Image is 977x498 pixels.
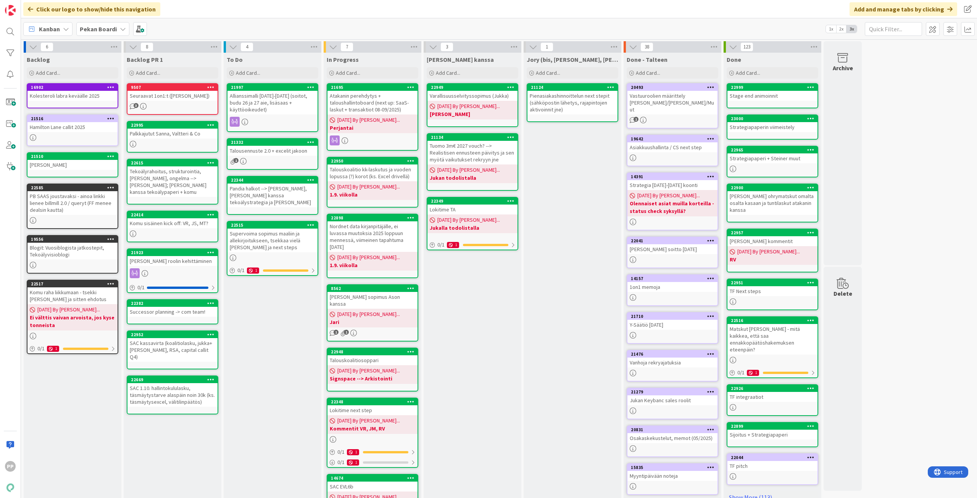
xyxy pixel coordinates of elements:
a: 20493Vastuuroolien määrittely [PERSON_NAME]/[PERSON_NAME]/Muut [627,83,718,129]
div: SAC kassavirta (koalitiolasku, jukka+[PERSON_NAME], RSA, capital callit Q4) [127,338,218,362]
div: 22669 [131,377,218,382]
div: 22951TF Next steps [727,279,817,296]
a: 22516Matskut [PERSON_NAME] - mitä kaikkea, että saa ennakkopäätöshakemuksen eteenpäin?0/11 [727,316,818,378]
div: 22517 [31,281,118,287]
div: 21279 [631,389,717,395]
div: 0/11 [327,447,418,457]
span: [DATE] By [PERSON_NAME]... [337,116,400,124]
div: 22898Nordnet data kirjanpitäjälle, ei luvassa muutoksia 2025 loppuun mennessä, viimeinen tapahtum... [327,214,418,252]
a: 22414Komu sisäinen kick off: VR, JS, MT? [127,211,218,242]
a: 9507Seuraavat 1on1:t ([PERSON_NAME]) [127,83,218,115]
b: Olennaiset asiat muilla korteilla - status check syksyllä? [630,200,715,215]
a: 22965Strategiapaperi + Steiner muut [727,146,818,177]
div: 14157 [627,275,717,282]
a: 22044TF pitch [727,453,818,485]
div: Y-Säätiö [DATE] [627,320,717,330]
div: 22669SAC 1.10. hallintokululasku, täsmäytystarve alaspäin noin 30k (ks. täsmäytysexcel, välitilin... [127,376,218,407]
div: Vastuuroolien määrittely [PERSON_NAME]/[PERSON_NAME]/Muut [627,91,717,114]
div: 21476 [631,351,717,357]
div: 22349Lokitime TA [427,198,518,214]
a: 14391Strategia [DATE]-[DATE] koonti[DATE] By [PERSON_NAME]...Olennaiset asiat muilla korteilla - ... [627,172,718,230]
div: 22044TF pitch [727,454,817,471]
div: 22899 [731,424,817,429]
div: 1on1 memoja [627,282,717,292]
div: 1 [447,242,459,248]
span: Add Card... [636,69,660,76]
a: 22950Talouskoalitio kk-laskutus ja vuoden lopussa (?) korot (ks. Excel drivellä)[DATE] By [PERSON... [327,157,418,208]
div: 141571on1 memoja [627,275,717,292]
div: 22044 [727,454,817,461]
div: 20493Vastuuroolien määrittely [PERSON_NAME]/[PERSON_NAME]/Muut [627,84,717,114]
b: Kommentit VR, JM, RV [330,425,415,432]
div: 21923 [131,250,218,255]
div: 19556 [31,237,118,242]
div: 22999Stage end animoinnit [727,84,817,101]
a: 22515Supervoima sopimus maaliin ja allekirjoitukseen, tsekkaa vielä [PERSON_NAME] ja next steps0/11 [227,221,318,276]
div: 23000 [731,116,817,121]
span: 0 / 1 [337,458,345,466]
span: Add Card... [236,69,260,76]
div: 21997 [231,85,318,90]
a: 21997Allianssimalli [DATE]-[DATE] (soitot, budu 26 ja 27 aie, lisäsaas + käyttöoikeudet) [227,83,318,132]
div: 1 [347,459,359,466]
div: 0/11 [227,266,318,275]
div: Komu raha liikkumaan - tsekki [PERSON_NAME] ja sitten ehdotus [27,287,118,304]
div: Sijoitus + Strategiapaperi [727,430,817,440]
div: 21332Talousennuste 2.0 + excelit jakoon [227,139,318,156]
div: Lokitime next step [327,405,418,415]
div: [PERSON_NAME] kommentit [727,236,817,246]
a: 16902Kolesteroli labra keväälle 2025 [27,83,118,108]
img: Visit kanbanzone.com [5,5,16,16]
div: Atakanin perehdytys + taloushallintoboard (next up: SaaS-laskut + transaktiot 08-09/2025) [327,91,418,114]
div: 22585 [31,185,118,190]
div: Talouskoalitiosoppari [327,355,418,365]
div: 22926 [731,386,817,391]
div: [PERSON_NAME] roolin kehittäminen [127,256,218,266]
div: Vanhoja rekryajatuksia [627,358,717,367]
div: 1 [347,449,359,455]
div: 20831Osakaskekustelut, memot (05/2025) [627,426,717,443]
div: 22948Talouskoalitiosoppari [327,348,418,365]
div: 21134 [431,135,518,140]
div: 22585 [27,184,118,191]
span: Add Card... [436,69,460,76]
div: 8562[PERSON_NAME] sopimus Ason kanssa [327,285,418,309]
div: 22965 [731,147,817,153]
div: 22926TF integraatiot [727,385,817,402]
div: 1 [747,370,759,376]
div: 14391Strategia [DATE]-[DATE] koonti [627,173,717,190]
a: 22585PB SAAS joustavaksi - ainoa linkki lienee billmill 2.0 / queryt (FF menee dealsin kautta) [27,184,118,229]
b: 1.9. viikolla [330,261,415,269]
span: 0 / 1 [137,284,145,292]
div: TF pitch [727,461,817,471]
div: TF integraatiot [727,392,817,402]
div: 22957 [731,230,817,235]
div: 21710Y-Säätiö [DATE] [627,313,717,330]
div: Hamilton Lane callit 2025 [27,122,118,132]
div: 21124Pienasiakashinnoittelun next stepit (sähköpostin lähetys, rajapintojen aktivoinnit jne) [527,84,617,114]
div: 22344 [227,177,318,184]
div: 22999 [727,84,817,91]
span: [DATE] By [PERSON_NAME]... [637,192,700,200]
div: Palkkajutut Sanna, Valtteri & Co [127,129,218,139]
a: 8562[PERSON_NAME] sopimus Ason kanssa[DATE] By [PERSON_NAME]...Jari [327,284,418,342]
a: 19642Asiakkuushallinta / CS next step [627,135,718,166]
div: Jukan Keybanc sales roolit [627,395,717,405]
div: 22517 [27,280,118,287]
div: 22951 [727,279,817,286]
b: Jari [330,318,415,326]
div: 21134 [427,134,518,141]
div: 22349 [431,198,518,204]
div: Strategia [DATE]-[DATE] koonti [627,180,717,190]
div: 21510 [31,154,118,159]
div: 22965 [727,147,817,153]
div: 22898 [331,215,418,221]
b: Pekan Boardi [80,25,117,33]
div: 22898 [327,214,418,221]
span: Kanban [39,24,60,34]
div: 16902 [27,84,118,91]
div: 22041 [627,237,717,244]
div: Komu sisäinen kick off: VR, JS, MT? [127,218,218,228]
a: 21710Y-Säätiö [DATE] [627,312,718,344]
span: 3 [134,103,139,108]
